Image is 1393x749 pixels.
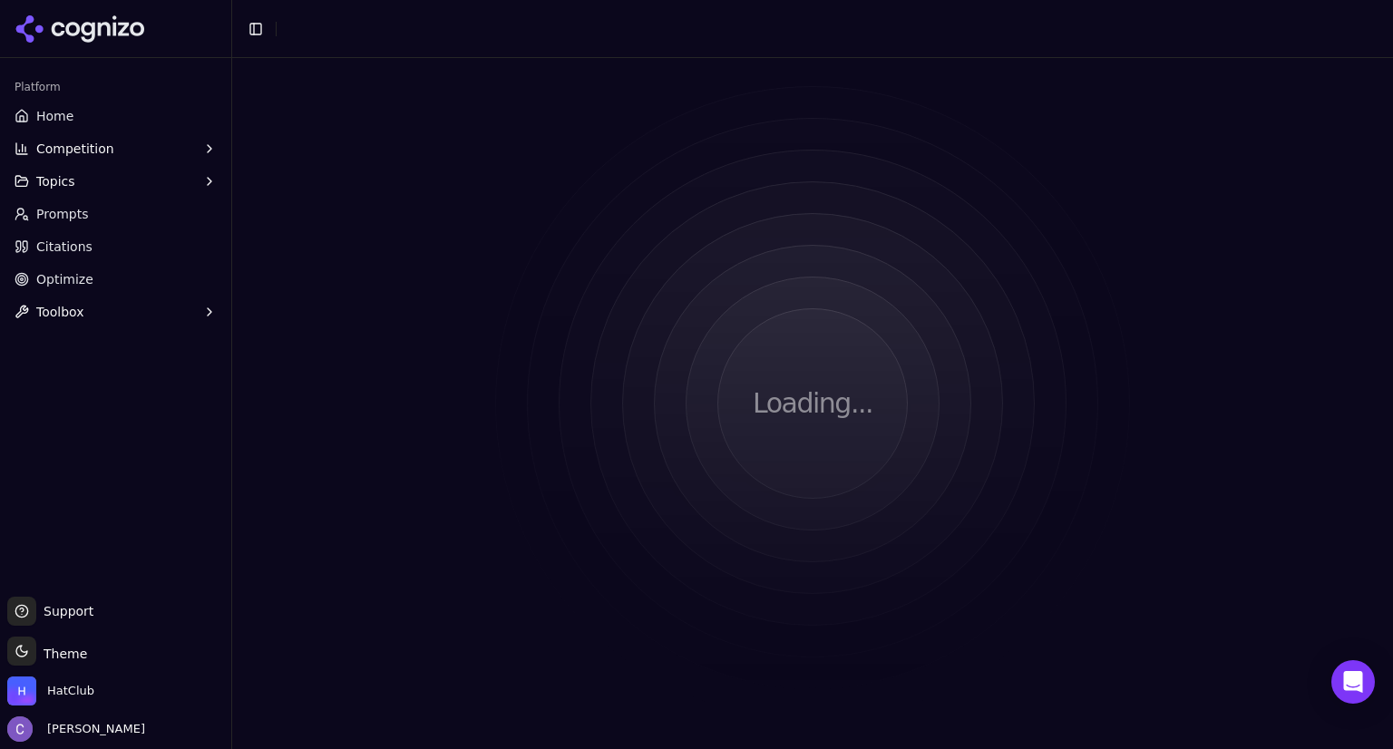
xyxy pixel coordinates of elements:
button: Open organization switcher [7,676,94,705]
span: Support [36,602,93,620]
span: Citations [36,238,93,256]
button: Competition [7,134,224,163]
a: Prompts [7,199,224,229]
span: Optimize [36,270,93,288]
img: Chris Hayes [7,716,33,742]
span: Toolbox [36,303,84,321]
span: Theme [36,647,87,661]
button: Toolbox [7,297,224,326]
div: Platform [7,73,224,102]
a: Home [7,102,224,131]
span: Topics [36,172,75,190]
img: HatClub [7,676,36,705]
button: Topics [7,167,224,196]
span: Prompts [36,205,89,223]
a: Citations [7,232,224,261]
span: Competition [36,140,114,158]
span: HatClub [47,683,94,699]
p: Loading... [753,387,872,420]
span: Home [36,107,73,125]
button: Open user button [7,716,145,742]
div: Open Intercom Messenger [1331,660,1375,704]
a: Optimize [7,265,224,294]
span: [PERSON_NAME] [40,721,145,737]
